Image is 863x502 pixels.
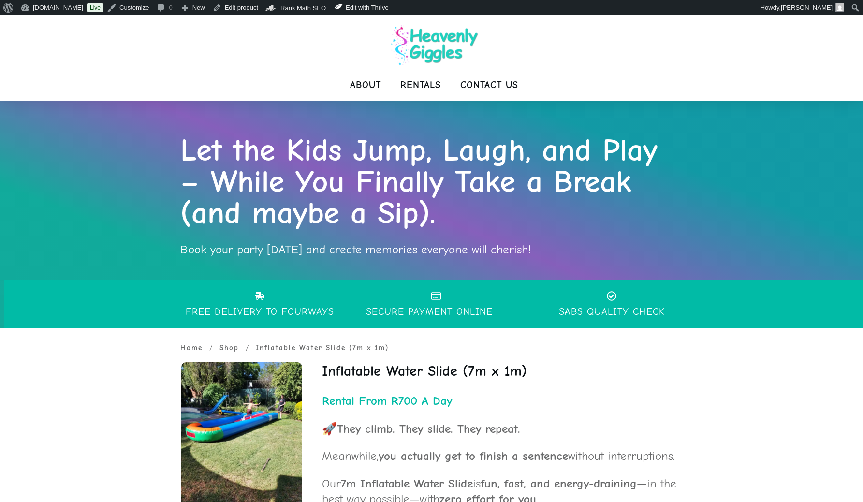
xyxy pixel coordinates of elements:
span: Shop [219,343,239,352]
p: secure payment Online [366,307,493,317]
h1: Inflatable Water Slide (7m x 1m) [322,362,682,381]
span: Rank Math SEO [280,4,326,12]
a: Rentals [400,75,441,95]
a: Home [180,343,203,353]
span: Inflatable Water Slide (7m x 1m) [256,343,389,353]
li: / [244,348,251,355]
p: Book your party [DATE] and create memories everyone will cherish! [180,239,683,260]
p: 🚀 [322,421,682,449]
li: / [207,348,215,355]
a: About [350,75,381,95]
strong: They climb. They slide. They repeat. [337,422,520,436]
span: [PERSON_NAME] [781,4,833,11]
a: Live [87,3,103,12]
strong: 7m Inflatable Water Slide [341,476,473,490]
p: Meanwhile, without interruptions. [322,448,682,476]
strong: you actually get to finish a sentence [379,449,568,463]
p: SABS quality check [552,307,672,317]
p: Rental From R700 A Day [322,390,682,412]
strong: fun, fast, and energy-draining [481,476,637,490]
span: Home [180,343,203,352]
a: Contact Us [460,75,518,95]
p: Free DELIVERY To Fourways [178,307,341,317]
a: Shop [219,343,239,353]
p: Let the Kids Jump, Laugh, and Play – While You Finally Take a Break (and maybe a Sip). [180,135,683,229]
